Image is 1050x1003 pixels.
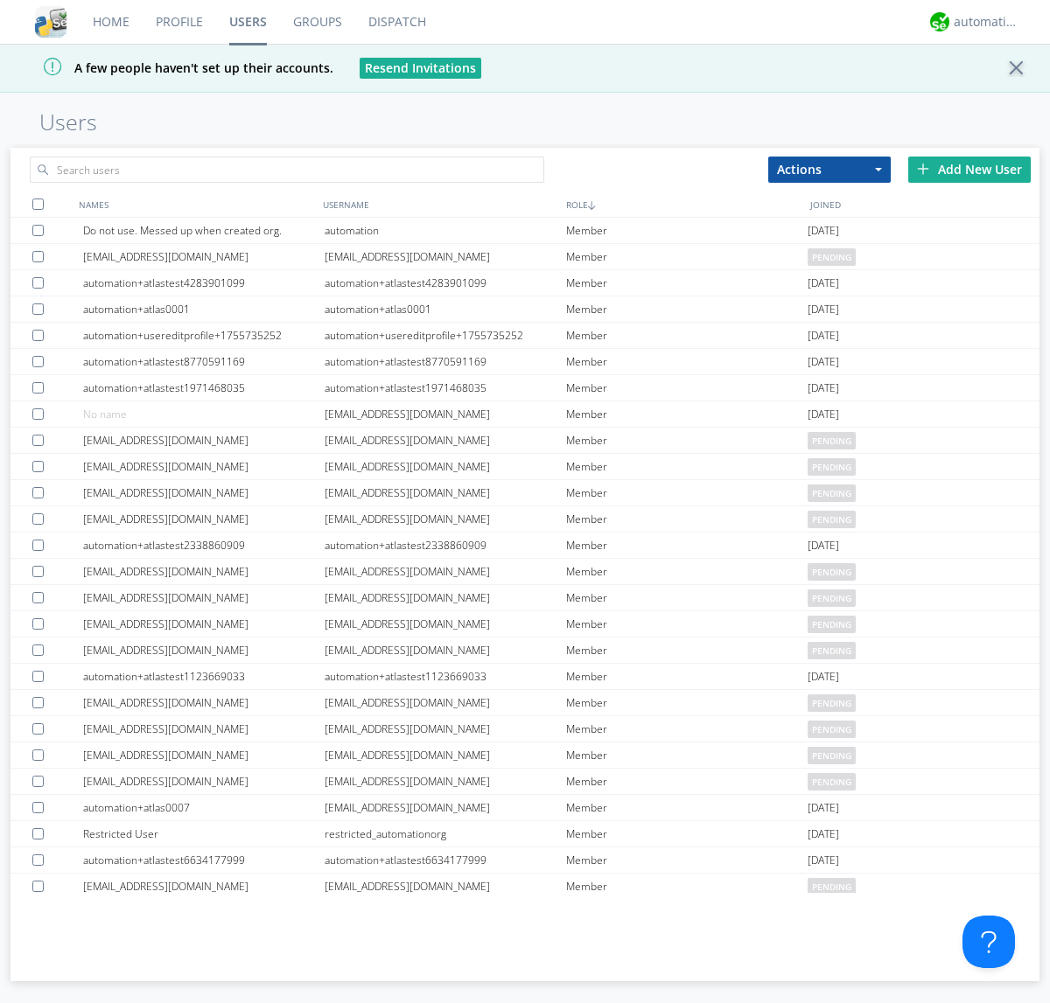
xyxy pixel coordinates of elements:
div: Member [566,244,808,269]
div: [EMAIL_ADDRESS][DOMAIN_NAME] [325,506,566,532]
a: [EMAIL_ADDRESS][DOMAIN_NAME][EMAIL_ADDRESS][DOMAIN_NAME]Memberpending [10,454,1039,480]
a: Restricted Userrestricted_automationorgMember[DATE] [10,821,1039,847]
div: Add New User [908,157,1031,183]
img: d2d01cd9b4174d08988066c6d424eccd [930,12,949,31]
div: automation+atlastest8770591169 [325,349,566,374]
span: [DATE] [808,375,839,401]
div: [EMAIL_ADDRESS][DOMAIN_NAME] [83,769,325,794]
div: JOINED [806,192,1050,217]
a: [EMAIL_ADDRESS][DOMAIN_NAME][EMAIL_ADDRESS][DOMAIN_NAME]Memberpending [10,559,1039,585]
div: Member [566,480,808,505]
img: plus.svg [917,163,929,175]
div: [EMAIL_ADDRESS][DOMAIN_NAME] [83,742,325,768]
div: [EMAIL_ADDRESS][DOMAIN_NAME] [83,611,325,637]
div: automation+atlastest1123669033 [325,664,566,689]
div: [EMAIL_ADDRESS][DOMAIN_NAME] [83,428,325,453]
a: [EMAIL_ADDRESS][DOMAIN_NAME][EMAIL_ADDRESS][DOMAIN_NAME]Memberpending [10,611,1039,637]
img: cddb5a64eb264b2086981ab96f4c1ba7 [35,6,66,38]
a: [EMAIL_ADDRESS][DOMAIN_NAME][EMAIL_ADDRESS][DOMAIN_NAME]Memberpending [10,690,1039,716]
a: automation+atlas0001automation+atlas0001Member[DATE] [10,296,1039,323]
div: [EMAIL_ADDRESS][DOMAIN_NAME] [83,874,325,899]
span: pending [808,747,856,764]
div: Member [566,874,808,899]
div: [EMAIL_ADDRESS][DOMAIN_NAME] [83,244,325,269]
span: pending [808,878,856,895]
div: [EMAIL_ADDRESS][DOMAIN_NAME] [325,716,566,742]
div: [EMAIL_ADDRESS][DOMAIN_NAME] [325,874,566,899]
div: Member [566,428,808,453]
a: automation+usereditprofile+1755735252automation+usereditprofile+1755735252Member[DATE] [10,323,1039,349]
div: Member [566,401,808,427]
span: pending [808,563,856,581]
span: pending [808,773,856,791]
div: Member [566,454,808,479]
div: automation+atlastest4283901099 [325,270,566,296]
div: automation+atlastest8770591169 [83,349,325,374]
div: automation+atlastest1123669033 [83,664,325,689]
div: [EMAIL_ADDRESS][DOMAIN_NAME] [83,585,325,610]
div: Member [566,375,808,401]
span: [DATE] [808,270,839,296]
span: pending [808,248,856,266]
div: [EMAIL_ADDRESS][DOMAIN_NAME] [83,559,325,584]
div: USERNAME [318,192,563,217]
span: [DATE] [808,664,839,690]
div: automation+atlastest1971468035 [83,375,325,401]
div: automation+atlastest1971468035 [325,375,566,401]
span: No name [83,407,127,421]
div: NAMES [74,192,318,217]
span: [DATE] [808,401,839,428]
div: [EMAIL_ADDRESS][DOMAIN_NAME] [325,637,566,663]
div: [EMAIL_ADDRESS][DOMAIN_NAME] [325,742,566,768]
span: pending [808,642,856,659]
span: [DATE] [808,218,839,244]
a: Do not use. Messed up when created org.automationMember[DATE] [10,218,1039,244]
div: Do not use. Messed up when created org. [83,218,325,243]
div: restricted_automationorg [325,821,566,846]
div: automation+atlas0001 [83,296,325,322]
div: Member [566,533,808,558]
div: [EMAIL_ADDRESS][DOMAIN_NAME] [83,454,325,479]
a: automation+atlastest4283901099automation+atlastest4283901099Member[DATE] [10,270,1039,296]
span: pending [808,721,856,738]
div: Member [566,664,808,689]
div: Member [566,218,808,243]
div: Member [566,821,808,846]
div: automation+atlas [954,13,1019,31]
a: automation+atlastest2338860909automation+atlastest2338860909Member[DATE] [10,533,1039,559]
a: automation+atlastest6634177999automation+atlastest6634177999Member[DATE] [10,847,1039,874]
iframe: Toggle Customer Support [962,916,1015,968]
div: [EMAIL_ADDRESS][DOMAIN_NAME] [325,244,566,269]
div: automation+atlastest2338860909 [325,533,566,558]
div: [EMAIL_ADDRESS][DOMAIN_NAME] [325,454,566,479]
div: automation+atlas0001 [325,296,566,322]
div: Member [566,847,808,873]
div: automation [325,218,566,243]
button: Resend Invitations [360,58,481,79]
div: Member [566,795,808,820]
div: [EMAIL_ADDRESS][DOMAIN_NAME] [325,795,566,820]
a: [EMAIL_ADDRESS][DOMAIN_NAME][EMAIL_ADDRESS][DOMAIN_NAME]Memberpending [10,506,1039,533]
span: pending [808,511,856,528]
div: automation+usereditprofile+1755735252 [325,323,566,348]
div: Restricted User [83,821,325,846]
span: [DATE] [808,349,839,375]
div: Member [566,742,808,768]
span: pending [808,589,856,607]
span: [DATE] [808,821,839,847]
span: [DATE] [808,533,839,559]
div: automation+atlastest2338860909 [83,533,325,558]
div: Member [566,559,808,584]
div: automation+atlastest4283901099 [83,270,325,296]
div: [EMAIL_ADDRESS][DOMAIN_NAME] [325,611,566,637]
span: [DATE] [808,847,839,874]
span: pending [808,484,856,502]
div: [EMAIL_ADDRESS][DOMAIN_NAME] [325,480,566,505]
div: [EMAIL_ADDRESS][DOMAIN_NAME] [325,690,566,715]
a: automation+atlastest1123669033automation+atlastest1123669033Member[DATE] [10,664,1039,690]
div: [EMAIL_ADDRESS][DOMAIN_NAME] [325,559,566,584]
div: [EMAIL_ADDRESS][DOMAIN_NAME] [83,480,325,505]
a: [EMAIL_ADDRESS][DOMAIN_NAME][EMAIL_ADDRESS][DOMAIN_NAME]Memberpending [10,716,1039,742]
div: Member [566,323,808,348]
a: automation+atlas0007[EMAIL_ADDRESS][DOMAIN_NAME]Member[DATE] [10,795,1039,821]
